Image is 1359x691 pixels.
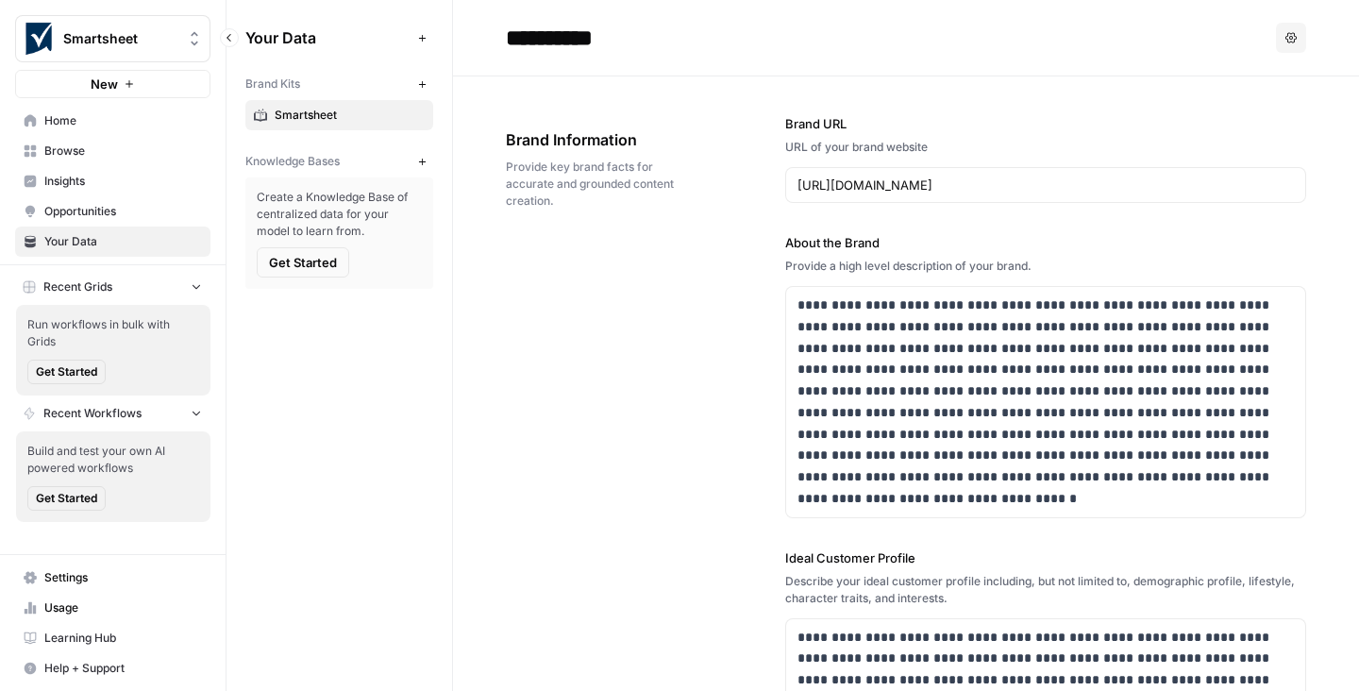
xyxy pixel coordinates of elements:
[245,76,300,93] span: Brand Kits
[15,653,210,683] button: Help + Support
[44,599,202,616] span: Usage
[15,563,210,593] a: Settings
[257,247,349,278] button: Get Started
[245,153,340,170] span: Knowledge Bases
[27,316,199,350] span: Run workflows in bulk with Grids
[15,273,210,301] button: Recent Grids
[36,490,97,507] span: Get Started
[506,128,679,151] span: Brand Information
[15,399,210,428] button: Recent Workflows
[43,278,112,295] span: Recent Grids
[44,143,202,160] span: Browse
[44,660,202,677] span: Help + Support
[44,173,202,190] span: Insights
[15,196,210,227] a: Opportunities
[785,258,1306,275] div: Provide a high level description of your brand.
[43,405,142,422] span: Recent Workflows
[22,22,56,56] img: Smartsheet Logo
[91,75,118,93] span: New
[15,15,210,62] button: Workspace: Smartsheet
[36,363,97,380] span: Get Started
[269,253,337,272] span: Get Started
[245,100,433,130] a: Smartsheet
[15,70,210,98] button: New
[44,203,202,220] span: Opportunities
[44,233,202,250] span: Your Data
[15,623,210,653] a: Learning Hub
[27,486,106,511] button: Get Started
[63,29,177,48] span: Smartsheet
[15,593,210,623] a: Usage
[44,112,202,129] span: Home
[257,189,422,240] span: Create a Knowledge Base of centralized data for your model to learn from.
[245,26,411,49] span: Your Data
[27,360,106,384] button: Get Started
[785,548,1306,567] label: Ideal Customer Profile
[785,233,1306,252] label: About the Brand
[785,114,1306,133] label: Brand URL
[797,176,1294,194] input: www.sundaysoccer.com
[785,573,1306,607] div: Describe your ideal customer profile including, but not limited to, demographic profile, lifestyl...
[15,106,210,136] a: Home
[44,569,202,586] span: Settings
[44,630,202,647] span: Learning Hub
[15,227,210,257] a: Your Data
[275,107,425,124] span: Smartsheet
[15,166,210,196] a: Insights
[27,443,199,477] span: Build and test your own AI powered workflows
[506,159,679,210] span: Provide key brand facts for accurate and grounded content creation.
[15,136,210,166] a: Browse
[785,139,1306,156] div: URL of your brand website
